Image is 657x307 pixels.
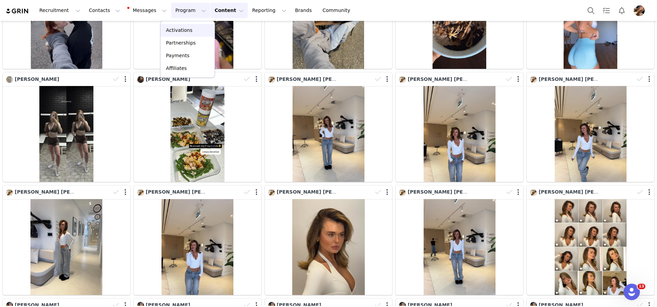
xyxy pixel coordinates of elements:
[319,3,358,18] a: Community
[15,76,59,82] span: [PERSON_NAME]
[5,8,29,14] img: grin logo
[408,189,498,195] span: [PERSON_NAME] [PERSON_NAME]
[35,3,85,18] button: Recruitment
[166,65,187,72] p: Affiliates
[15,189,105,195] span: [PERSON_NAME] [PERSON_NAME]
[539,76,629,82] span: [PERSON_NAME] [PERSON_NAME]
[125,3,171,18] button: Messages
[166,27,192,34] p: Activations
[530,189,537,196] img: 168a664c-2e2d-4841-b5c1-ddef5f5c394c.jpg
[599,3,614,18] a: Tasks
[146,189,236,195] span: [PERSON_NAME] [PERSON_NAME]
[166,39,196,47] p: Partnerships
[583,3,598,18] button: Search
[530,76,537,83] img: 168a664c-2e2d-4841-b5c1-ddef5f5c394c.jpg
[248,3,291,18] button: Reporting
[399,189,406,196] img: 168a664c-2e2d-4841-b5c1-ddef5f5c394c.jpg
[146,76,190,82] span: [PERSON_NAME]
[268,189,275,196] img: 168a664c-2e2d-4841-b5c1-ddef5f5c394c.jpg
[614,3,629,18] button: Notifications
[277,76,368,82] span: [PERSON_NAME] [PERSON_NAME]
[623,284,640,300] iframe: Intercom live chat
[539,189,629,195] span: [PERSON_NAME] [PERSON_NAME]
[277,189,368,195] span: [PERSON_NAME] [PERSON_NAME]
[408,76,498,82] span: [PERSON_NAME] [PERSON_NAME]
[6,76,13,83] img: cf8d4614-b73f-4705-9441-355c932a8124--s.jpg
[291,3,318,18] a: Brands
[210,3,248,18] button: Content
[166,52,190,59] p: Payments
[85,3,124,18] button: Contacts
[137,76,144,83] img: 7eeef7c4-3e4b-4c7c-a4d1-826ba4c0ef9a.jpg
[6,189,13,196] img: 168a664c-2e2d-4841-b5c1-ddef5f5c394c.jpg
[399,76,406,83] img: 168a664c-2e2d-4841-b5c1-ddef5f5c394c.jpg
[268,76,275,83] img: 168a664c-2e2d-4841-b5c1-ddef5f5c394c.jpg
[634,5,645,16] img: ab566a12-3368-49b9-b553-a04b16cfaf06.jpg
[630,5,652,16] button: Profile
[137,189,144,196] img: 168a664c-2e2d-4841-b5c1-ddef5f5c394c.jpg
[637,284,645,289] span: 13
[171,3,210,18] button: Program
